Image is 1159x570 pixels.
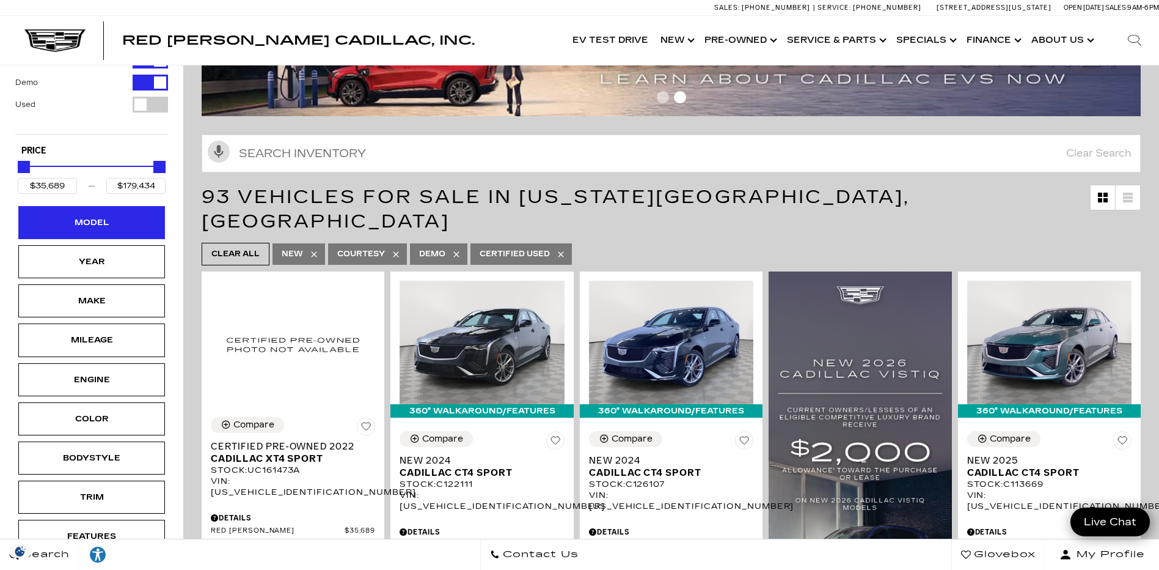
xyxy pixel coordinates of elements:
a: Certified Pre-Owned 2022Cadillac XT4 Sport [211,440,375,465]
span: My Profile [1072,546,1145,563]
span: Sales: [714,4,740,12]
img: Opt-Out Icon [6,545,34,558]
div: Stock : UC161473A [211,465,375,476]
a: Sales: [PHONE_NUMBER] [714,4,813,11]
div: Price [18,157,166,194]
img: 2022 Cadillac XT4 Sport [211,281,375,408]
div: Pricing Details - Certified Pre-Owned 2022 Cadillac XT4 Sport [211,513,375,524]
a: Contact Us [480,539,588,570]
span: Courtesy [337,246,385,262]
span: Clear All [211,246,260,262]
span: Cadillac CT4 Sport [967,467,1122,479]
div: BodystyleBodystyle [18,442,165,475]
label: Used [15,98,35,111]
a: Finance [960,16,1025,65]
a: New 2024Cadillac CT4 Sport [589,454,753,479]
input: Maximum [106,178,166,194]
div: Minimum Price [18,161,30,173]
div: VIN: [US_VEHICLE_IDENTIFICATION_NUMBER] [589,490,753,512]
div: ColorColor [18,402,165,435]
div: Pricing Details - New 2025 Cadillac CT4 Sport [967,527,1132,538]
span: [PHONE_NUMBER] [742,4,810,12]
span: Cadillac CT4 Sport [400,467,555,479]
div: Pricing Details - New 2024 Cadillac CT4 Sport [400,527,564,538]
a: Red [PERSON_NAME] Cadillac, Inc. [122,34,475,46]
div: EngineEngine [18,363,165,396]
label: Demo [15,76,38,89]
span: Go to slide 1 [657,91,669,103]
span: Glovebox [971,546,1036,563]
a: [STREET_ADDRESS][US_STATE] [937,4,1051,12]
span: New [282,246,303,262]
img: 2024 Cadillac CT4 Sport [400,281,564,404]
a: Explore your accessibility options [79,539,117,570]
span: Live Chat [1078,515,1143,529]
button: Save Vehicle [546,431,565,454]
span: New 2024 [400,454,555,467]
span: Sales: [1105,4,1127,12]
div: Model [61,216,122,229]
button: Compare Vehicle [211,417,284,433]
div: ModelModel [18,206,165,239]
input: Minimum [18,178,77,194]
div: Stock : C113669 [967,479,1132,490]
div: Explore your accessibility options [79,546,116,564]
a: Service & Parts [781,16,890,65]
img: Cadillac Dark Logo with Cadillac White Text [24,29,86,52]
div: 360° WalkAround/Features [580,404,762,418]
a: Red [PERSON_NAME] $35,689 [211,527,375,536]
img: 2025 Cadillac CT4 Sport [967,281,1132,404]
a: Service: [PHONE_NUMBER] [813,4,924,11]
button: Save Vehicle [357,417,375,440]
button: Save Vehicle [1113,431,1132,454]
span: Open [DATE] [1064,4,1104,12]
svg: Click to toggle on voice search [208,141,230,163]
span: $35,689 [345,527,376,536]
span: 9 AM-6 PM [1127,4,1159,12]
a: Live Chat [1070,508,1150,536]
a: Pre-Owned [698,16,781,65]
span: 93 Vehicles for Sale in [US_STATE][GEOGRAPHIC_DATA], [GEOGRAPHIC_DATA] [202,186,910,232]
img: ev-blog-post-banners4 [202,15,1150,116]
span: Red [PERSON_NAME] [211,527,345,536]
div: Search [1110,16,1159,65]
span: Contact Us [500,546,579,563]
div: Stock : C122111 [400,479,564,490]
input: Search Inventory [202,135,1141,172]
div: 360° WalkAround/Features [958,404,1141,418]
span: Certified Pre-Owned 2022 [211,440,366,453]
div: MileageMileage [18,324,165,357]
h5: Price [21,146,162,157]
div: VIN: [US_VEHICLE_IDENTIFICATION_NUMBER] [967,490,1132,512]
a: Specials [890,16,960,65]
div: Year [61,255,122,268]
span: New 2024 [589,454,744,467]
section: Click to Open Cookie Consent Modal [6,545,34,558]
span: Search [19,546,70,563]
div: Filter by Vehicle Type [15,9,168,134]
a: About Us [1025,16,1098,65]
span: [PHONE_NUMBER] [853,4,921,12]
div: VIN: [US_VEHICLE_IDENTIFICATION_NUMBER] [211,476,375,498]
div: Features [61,530,122,543]
div: Pricing Details - New 2024 Cadillac CT4 Sport [589,527,753,538]
div: Engine [61,373,122,387]
span: Demo [419,246,445,262]
span: Cadillac XT4 Sport [211,453,366,465]
button: Compare Vehicle [400,431,473,447]
a: New [654,16,698,65]
span: Red [PERSON_NAME] Cadillac, Inc. [122,33,475,48]
div: MakeMake [18,284,165,317]
div: Mileage [61,333,122,347]
div: Compare [233,420,274,431]
span: Certified Used [480,246,550,262]
a: New 2025Cadillac CT4 Sport [967,454,1132,479]
span: New 2025 [967,454,1122,467]
div: Make [61,294,122,308]
span: Go to slide 2 [674,91,686,103]
div: Color [61,412,122,426]
div: VIN: [US_VEHICLE_IDENTIFICATION_NUMBER] [400,490,564,512]
button: Save Vehicle [735,431,753,454]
